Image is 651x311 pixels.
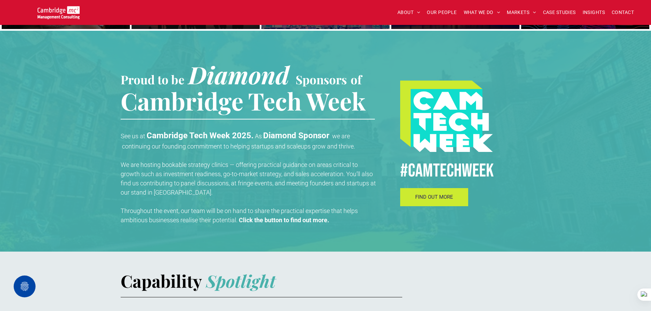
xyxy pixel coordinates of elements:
[394,7,424,18] a: ABOUT
[332,132,350,140] span: we are
[121,85,366,117] span: Cambridge Tech Week
[121,207,358,224] span: Throughout the event, our team will be on hand to share the practical expertise that helps ambiti...
[263,131,329,140] strong: Diamond Sponsor
[121,269,202,292] strong: Capability
[121,161,376,196] span: We are hosting bookable strategy clinics — offering practical guidance on areas critical to growt...
[255,132,262,140] span: As
[608,7,637,18] a: CONTACT
[147,131,254,140] strong: Cambridge Tech Week 2025.
[121,132,145,140] span: See us at
[351,71,362,87] span: of
[38,6,80,19] img: Go to Homepage
[296,71,347,87] span: Sponsors
[460,7,504,18] a: WHAT WE DO
[503,7,539,18] a: MARKETS
[239,216,329,224] strong: Click the button to find out more.
[400,188,469,206] a: FIND OUT MORE
[423,7,460,18] a: OUR PEOPLE
[122,143,355,150] span: continuing our founding commitment to helping startups and scaleups grow and thrive.
[121,71,185,87] span: Proud to be
[415,194,453,200] span: FIND OUT MORE
[400,81,493,152] img: #CAMTECHWEEK logo, Procurement
[38,7,80,14] a: Your Business Transformed | Cambridge Management Consulting
[206,269,276,292] strong: Spotlight
[540,7,579,18] a: CASE STUDIES
[188,58,289,90] span: Diamond
[579,7,608,18] a: INSIGHTS
[400,159,494,182] span: #CamTECHWEEK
